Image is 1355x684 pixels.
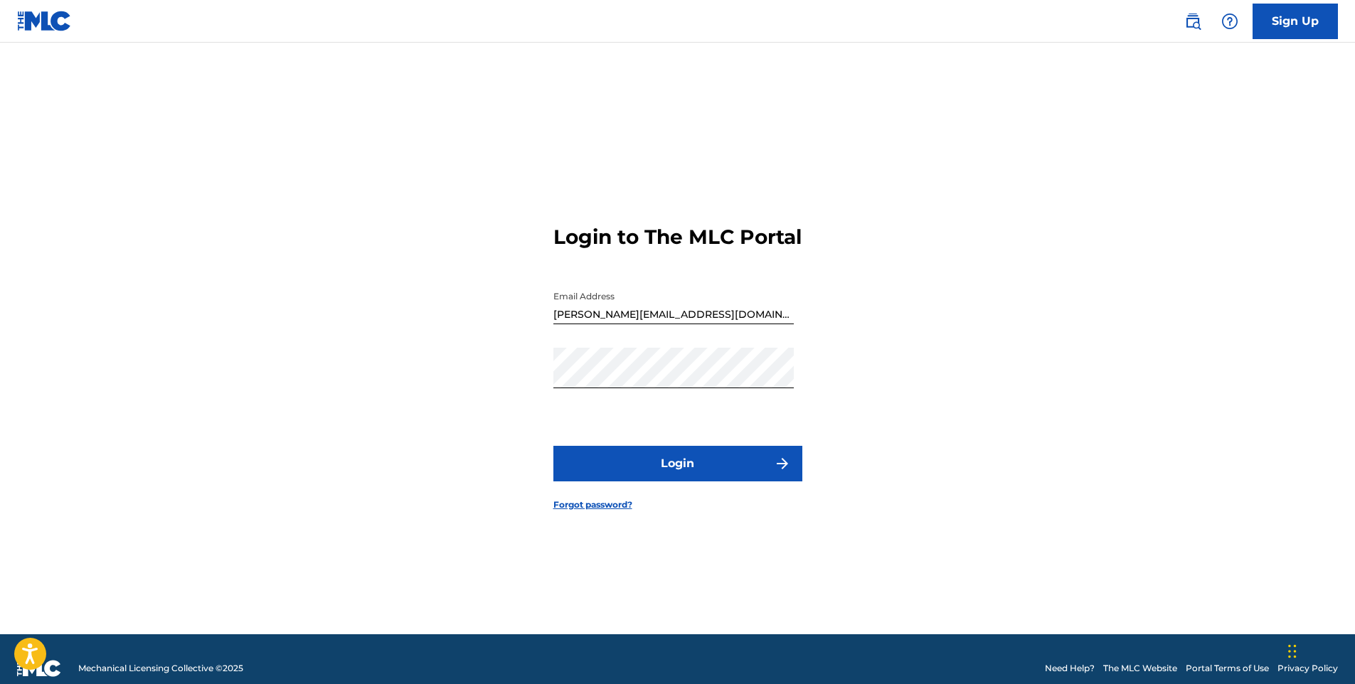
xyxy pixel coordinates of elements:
[1045,662,1095,675] a: Need Help?
[17,660,61,677] img: logo
[1253,4,1338,39] a: Sign Up
[17,11,72,31] img: MLC Logo
[1216,7,1244,36] div: Help
[1179,7,1207,36] a: Public Search
[1277,662,1338,675] a: Privacy Policy
[1288,630,1297,673] div: Drag
[78,662,243,675] span: Mechanical Licensing Collective © 2025
[1221,13,1238,30] img: help
[1103,662,1177,675] a: The MLC Website
[1186,662,1269,675] a: Portal Terms of Use
[1184,13,1201,30] img: search
[774,455,791,472] img: f7272a7cc735f4ea7f67.svg
[1284,616,1355,684] iframe: Chat Widget
[553,446,802,481] button: Login
[553,498,632,511] a: Forgot password?
[553,225,802,250] h3: Login to The MLC Portal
